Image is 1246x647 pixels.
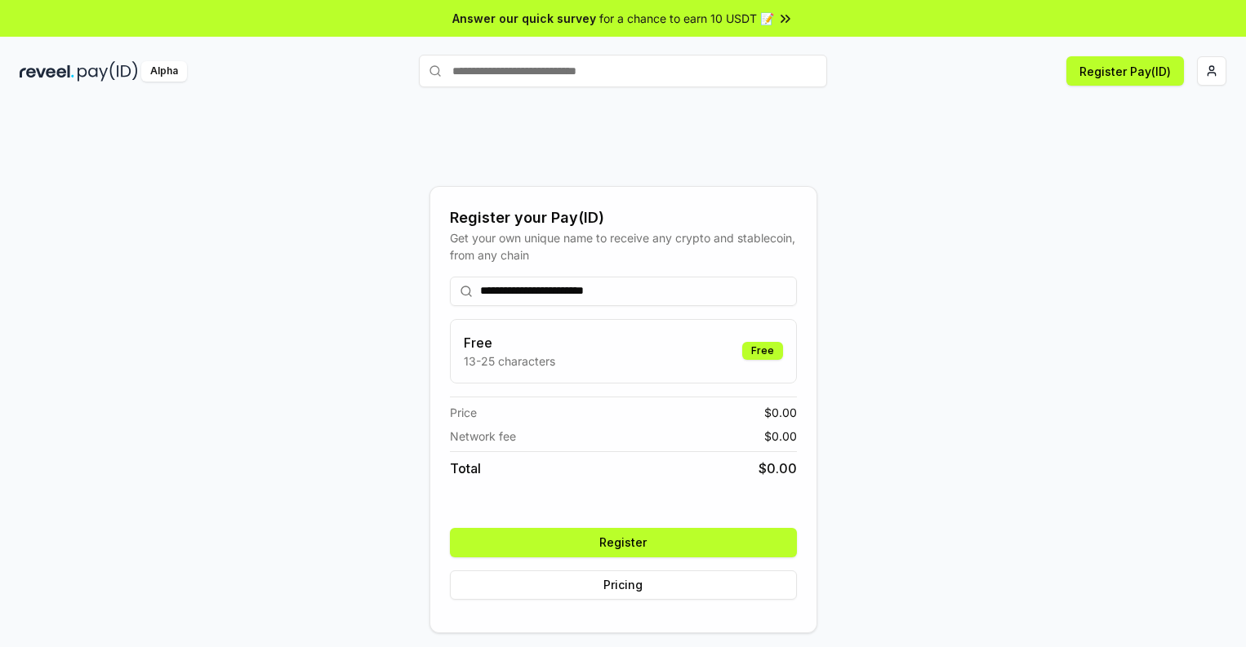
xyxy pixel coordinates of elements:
[464,352,555,370] p: 13-25 characters
[450,404,477,421] span: Price
[1066,56,1184,86] button: Register Pay(ID)
[78,61,138,82] img: pay_id
[20,61,74,82] img: reveel_dark
[764,428,797,445] span: $ 0.00
[450,229,797,264] div: Get your own unique name to receive any crypto and stablecoin, from any chain
[764,404,797,421] span: $ 0.00
[450,428,516,445] span: Network fee
[450,528,797,557] button: Register
[450,570,797,600] button: Pricing
[742,342,783,360] div: Free
[452,10,596,27] span: Answer our quick survey
[599,10,774,27] span: for a chance to earn 10 USDT 📝
[759,459,797,478] span: $ 0.00
[141,61,187,82] div: Alpha
[450,206,797,229] div: Register your Pay(ID)
[464,333,555,352] h3: Free
[450,459,481,478] span: Total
